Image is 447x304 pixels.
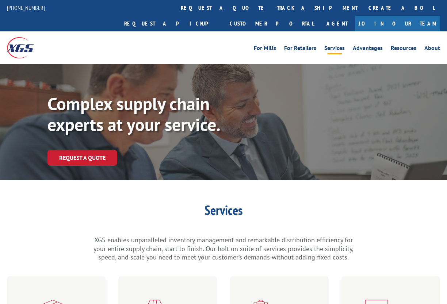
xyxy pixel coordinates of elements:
a: Request a pickup [119,16,224,31]
p: XGS enables unparalleled inventory management and remarkable distribution efficiency for your ent... [92,236,355,262]
a: Agent [319,16,355,31]
a: Customer Portal [224,16,319,31]
a: Resources [391,45,416,53]
a: [PHONE_NUMBER] [7,4,45,11]
a: Join Our Team [355,16,440,31]
h1: Services [92,204,355,220]
a: About [424,45,440,53]
p: Complex supply chain experts at your service. [47,93,267,135]
a: Request a Quote [47,150,117,166]
a: Services [324,45,345,53]
a: For Retailers [284,45,316,53]
a: Advantages [353,45,383,53]
a: For Mills [254,45,276,53]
